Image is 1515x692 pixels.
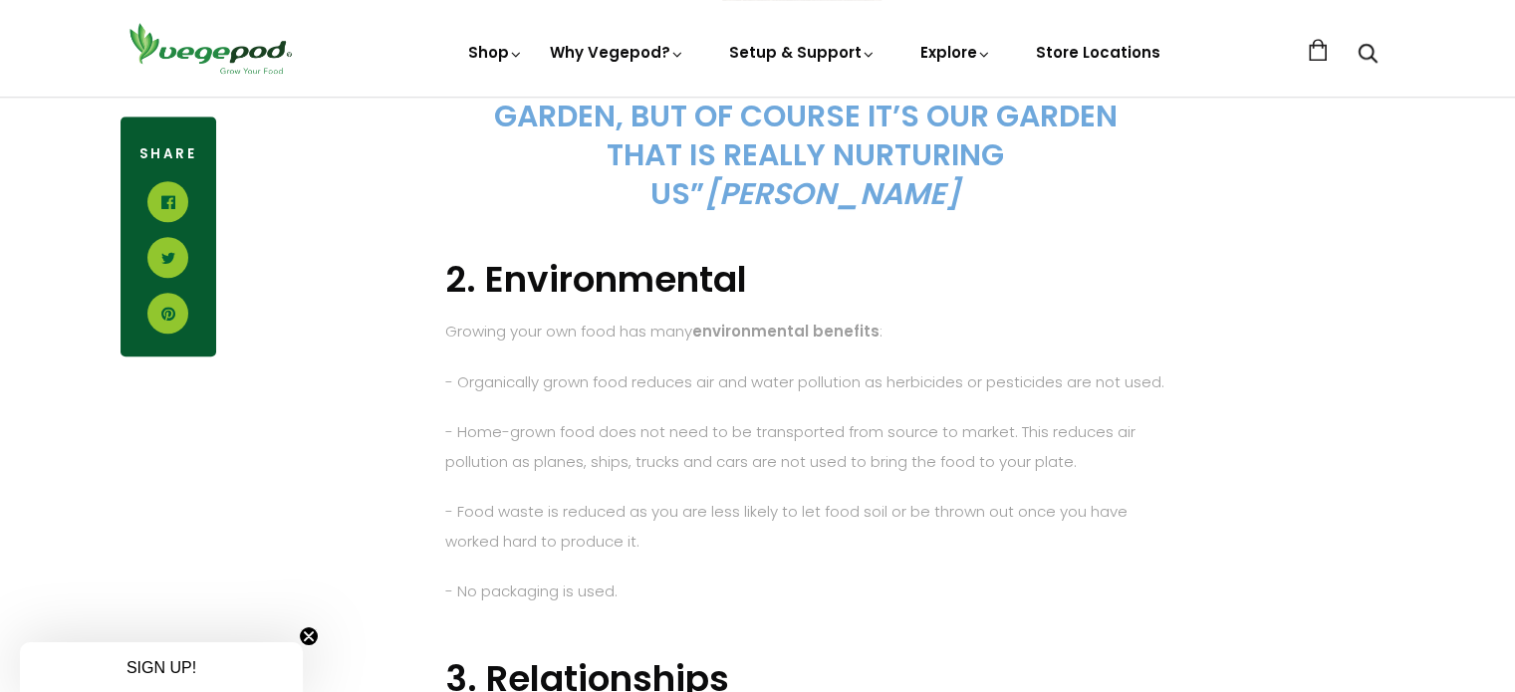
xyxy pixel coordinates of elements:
[445,417,1166,477] p: - Home-grown food does not need to be transported from source to market. This reduces air polluti...
[729,42,877,63] a: Setup & Support
[445,258,1166,301] h2: 2. Environmental
[1036,42,1160,63] a: Store Locations
[299,626,319,646] button: Close teaser
[445,577,1166,606] p: - No packaging is used.
[126,659,196,676] span: SIGN UP!
[139,144,197,163] span: Share
[445,367,1166,397] p: - Organically grown food reduces air and water pollution as herbicides or pesticides are not used.
[920,42,992,63] a: Explore
[445,321,883,342] span: Growing your own food has many :
[121,20,300,77] img: Vegepod
[704,172,960,215] cite: [PERSON_NAME]
[445,497,1166,557] p: - Food waste is reduced as you are less likely to let food soil or be thrown out once you have wo...
[550,42,685,63] a: Why Vegepod?
[468,42,524,63] a: Shop
[692,321,880,342] strong: environmental benefits
[494,56,1118,215] span: “We might think we are nurturing our garden, but of course it’s our garden that is really nurturi...
[20,642,303,692] div: SIGN UP!Close teaser
[1358,45,1378,66] a: Search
